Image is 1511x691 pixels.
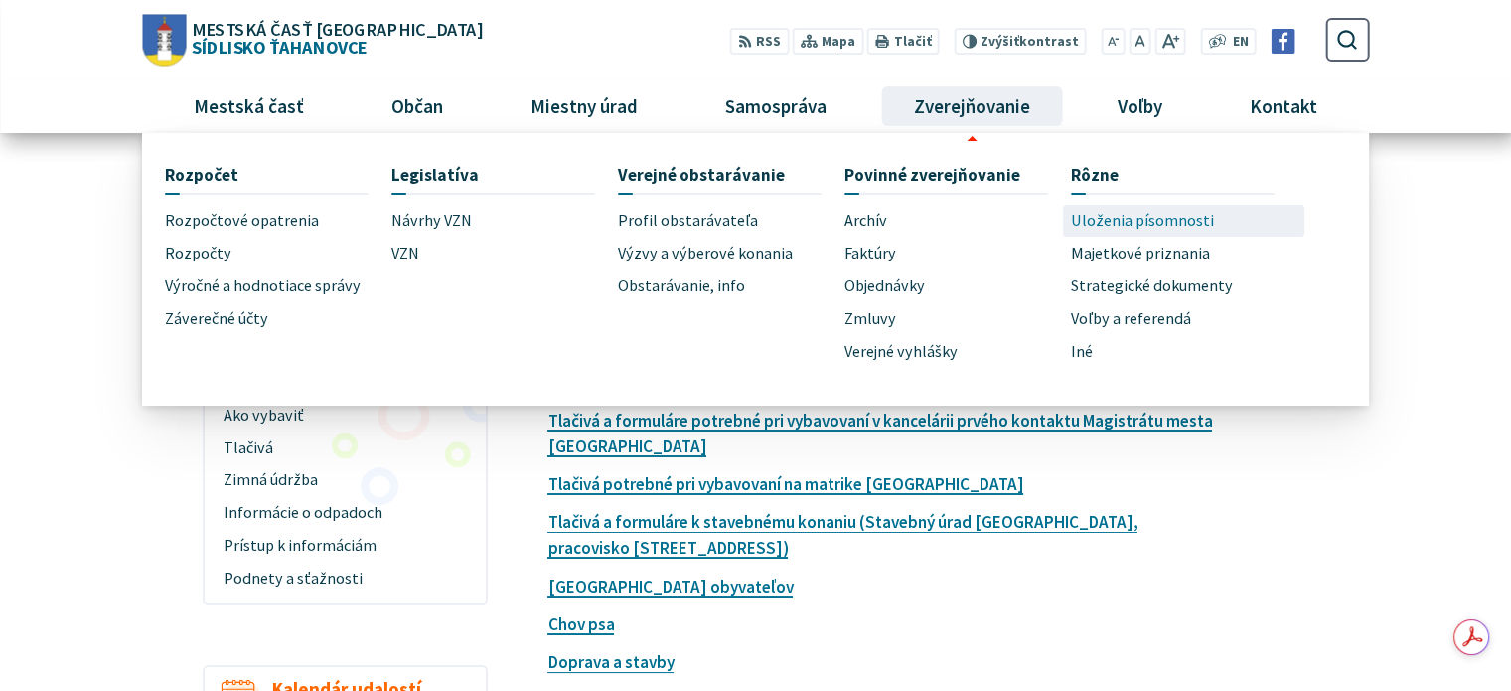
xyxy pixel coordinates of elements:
a: Uloženia písomnosti [1071,205,1297,238]
a: Zimná údržba [212,464,478,497]
a: Obstarávanie, info [618,269,844,302]
a: Rôzne [1071,156,1275,193]
a: Návrhy VZN [391,205,618,238]
span: Prístup k informáciám [224,530,467,563]
span: Iné [1071,335,1093,368]
a: Kontakt [1214,80,1354,133]
span: Tlačivá [224,432,467,464]
a: Profil obstarávateľa [618,205,844,238]
button: Nastaviť pôvodnú veľkosť písma [1129,28,1150,55]
span: RSS [756,32,781,53]
span: VZN [391,237,419,269]
a: Informácie o odpadoch [212,497,478,530]
span: Rôzne [1071,156,1119,193]
a: Legislatíva [391,156,595,193]
span: Zverejňovanie [907,80,1038,133]
a: Faktúry [844,237,1071,269]
a: Rozpočtové opatrenia [165,205,391,238]
a: Doprava a stavby [547,651,674,673]
span: Obstarávanie, info [618,269,745,302]
span: Zimná údržba [224,464,467,497]
span: Objednávky [844,269,925,302]
span: Ako vybaviť [224,399,467,432]
img: Prejsť na Facebook stránku [1271,29,1295,54]
span: Kontakt [1243,80,1325,133]
button: Zväčšiť veľkosť písma [1154,28,1185,55]
span: Rozpočty [165,237,231,269]
a: Chov psa [547,613,614,635]
a: Tlačivá a formuláre potrebné pri vybavovaní v kancelárii prvého kontaktu Magistrátu mesta [GEOGRA... [547,410,1212,457]
a: Mestská časť [157,80,340,133]
a: Logo Sídlisko Ťahanovce, prejsť na domovskú stránku. [142,14,482,66]
a: Záverečné účty [165,302,391,335]
a: VZN [391,237,618,269]
span: Voľby a referendá [1071,302,1191,335]
span: Výročné a hodnotiace správy [165,269,361,302]
span: Uloženia písomnosti [1071,205,1214,238]
span: Výzvy a výberové konania [618,237,793,269]
span: Miestny úrad [523,80,645,133]
button: Zmenšiť veľkosť písma [1102,28,1126,55]
a: Voľby [1082,80,1199,133]
span: Povinné zverejňovanie [844,156,1020,193]
a: Miestny úrad [494,80,674,133]
a: EN [1227,32,1254,53]
a: Ako vybaviť [212,399,478,432]
span: Profil obstarávateľa [618,205,758,238]
span: Občan [383,80,450,133]
a: Rozpočet [165,156,369,193]
a: RSS [730,28,789,55]
span: Majetkové priznania [1071,237,1210,269]
a: Zmluvy [844,302,1071,335]
a: Tlačivá a formuláre k stavebnému konaniu (Stavebný úrad [GEOGRAPHIC_DATA], pracovisko [STREET_ADD... [547,511,1137,559]
a: Prístup k informáciám [212,530,478,563]
span: Rozpočet [165,156,238,193]
span: Návrhy VZN [391,205,472,238]
a: Archív [844,205,1071,238]
a: Povinné zverejňovanie [844,156,1048,193]
img: Prejsť na domovskú stránku [142,14,186,66]
span: Mapa [822,32,855,53]
span: Sídlisko Ťahanovce [186,20,482,56]
span: Zmluvy [844,302,896,335]
a: Zverejňovanie [878,80,1067,133]
span: Voľby [1111,80,1170,133]
span: Podnety a sťažnosti [224,563,467,596]
a: Mapa [793,28,863,55]
a: Výzvy a výberové konania [618,237,844,269]
button: Zvýšiťkontrast [954,28,1086,55]
a: Voľby a referendá [1071,302,1297,335]
span: Strategické dokumenty [1071,269,1233,302]
a: Tlačivá [212,432,478,464]
a: Samospráva [689,80,863,133]
span: Informácie o odpadoch [224,497,467,530]
a: Tlačivá potrebné pri vybavovaní na matrike [GEOGRAPHIC_DATA] [547,473,1023,495]
a: Verejné obstarávanie [618,156,822,193]
a: Občan [355,80,479,133]
a: Výročné a hodnotiace správy [165,269,391,302]
span: Verejné vyhlášky [844,335,958,368]
span: EN [1232,32,1248,53]
a: Iné [1071,335,1297,368]
a: [GEOGRAPHIC_DATA] obyvateľov [547,576,793,598]
span: Archív [844,205,887,238]
a: Objednávky [844,269,1071,302]
span: kontrast [981,34,1079,50]
a: Podnety a sťažnosti [212,563,478,596]
a: Rozpočty [165,237,391,269]
span: Samospráva [717,80,833,133]
a: Verejné vyhlášky [844,335,1071,368]
span: Legislatíva [391,156,479,193]
span: Mestská časť [GEOGRAPHIC_DATA] [192,20,482,38]
span: Rozpočtové opatrenia [165,205,319,238]
a: Strategické dokumenty [1071,269,1297,302]
a: Majetkové priznania [1071,237,1297,269]
span: Tlačiť [893,34,931,50]
button: Tlačiť [867,28,939,55]
span: Mestská časť [186,80,311,133]
span: Zvýšiť [981,33,1019,50]
span: Záverečné účty [165,302,268,335]
span: Faktúry [844,237,896,269]
span: Verejné obstarávanie [618,156,785,193]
